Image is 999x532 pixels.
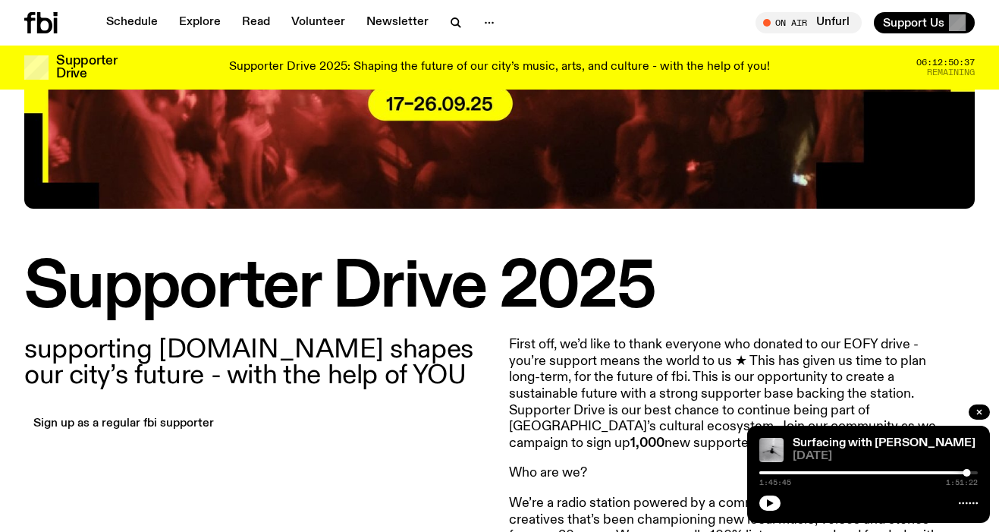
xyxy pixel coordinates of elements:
a: Volunteer [282,12,354,33]
a: Schedule [97,12,167,33]
span: [DATE] [793,451,978,462]
h3: Supporter Drive [56,55,117,80]
a: Newsletter [357,12,438,33]
span: Remaining [927,68,975,77]
span: 1:45:45 [759,479,791,486]
span: 06:12:50:37 [916,58,975,67]
button: Support Us [874,12,975,33]
strong: 1,000 [630,436,664,450]
p: Who are we? [509,465,946,482]
h1: Supporter Drive 2025 [24,257,975,319]
p: supporting [DOMAIN_NAME] shapes our city’s future - with the help of YOU [24,337,491,389]
a: Sign up as a regular fbi supporter [24,414,223,435]
span: Support Us [883,16,944,30]
button: On AirUnfurl [756,12,862,33]
a: Explore [170,12,230,33]
p: Supporter Drive 2025: Shaping the future of our city’s music, arts, and culture - with the help o... [229,61,770,74]
p: First off, we’d like to thank everyone who donated to our EOFY drive - you’re support means the w... [509,337,946,452]
span: 1:51:22 [946,479,978,486]
a: Surfacing with [PERSON_NAME] [793,437,975,449]
a: Read [233,12,279,33]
